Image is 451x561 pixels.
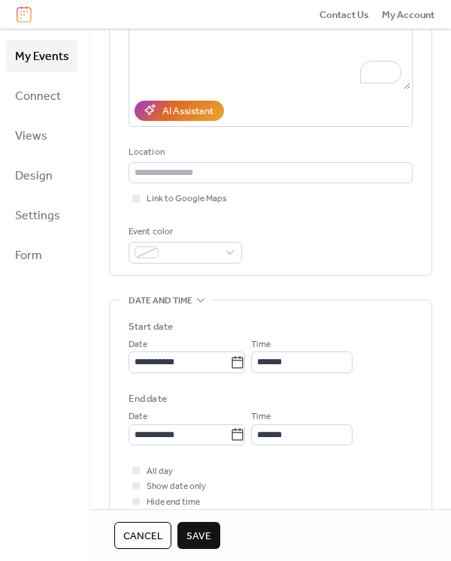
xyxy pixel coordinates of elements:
[129,145,410,160] div: Location
[15,164,53,188] span: Design
[382,8,434,23] span: My Account
[135,101,224,120] button: AI Assistant
[162,104,213,119] div: AI Assistant
[6,239,78,271] a: Form
[15,204,60,228] span: Settings
[147,192,227,207] span: Link to Google Maps
[129,319,173,334] div: Start date
[15,85,61,108] span: Connect
[129,337,147,352] span: Date
[6,119,78,152] a: Views
[251,337,271,352] span: Time
[147,464,173,479] span: All day
[319,7,369,22] a: Contact Us
[129,409,147,424] span: Date
[15,244,42,267] span: Form
[177,522,220,549] button: Save
[129,293,192,308] span: Date and time
[382,7,434,22] a: My Account
[129,225,239,240] div: Event color
[147,479,206,494] span: Show date only
[147,495,200,510] span: Hide end time
[114,522,171,549] button: Cancel
[186,529,211,544] span: Save
[129,391,167,406] div: End date
[251,409,271,424] span: Time
[6,159,78,192] a: Design
[319,8,369,23] span: Contact Us
[15,125,47,148] span: Views
[6,80,78,112] a: Connect
[6,199,78,231] a: Settings
[17,6,32,23] img: logo
[6,40,78,72] a: My Events
[15,45,69,68] span: My Events
[123,529,162,544] span: Cancel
